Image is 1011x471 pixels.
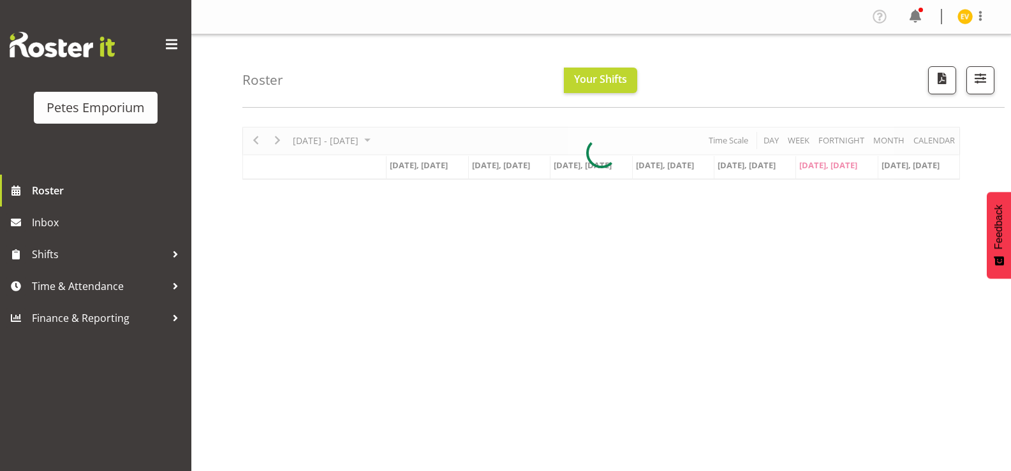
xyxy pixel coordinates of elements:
[564,68,637,93] button: Your Shifts
[928,66,956,94] button: Download a PDF of the roster according to the set date range.
[957,9,973,24] img: eva-vailini10223.jpg
[987,192,1011,279] button: Feedback - Show survey
[47,98,145,117] div: Petes Emporium
[242,73,283,87] h4: Roster
[32,308,166,328] span: Finance & Reporting
[32,245,166,264] span: Shifts
[574,72,627,86] span: Your Shifts
[966,66,994,94] button: Filter Shifts
[10,32,115,57] img: Rosterit website logo
[32,213,185,232] span: Inbox
[32,277,166,296] span: Time & Attendance
[32,181,185,200] span: Roster
[993,205,1005,249] span: Feedback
